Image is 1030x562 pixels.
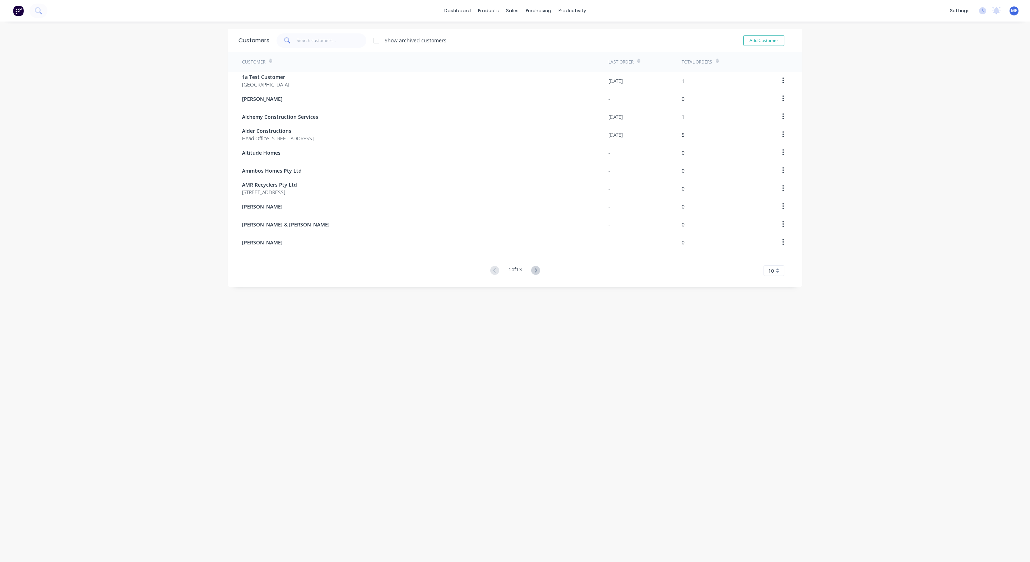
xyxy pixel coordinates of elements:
span: Alder Constructions [242,127,314,135]
div: 1 [682,77,685,85]
div: 0 [682,149,685,156]
div: settings [946,5,973,16]
div: 1 [682,113,685,121]
span: Alchemy Construction Services [242,113,318,121]
div: 5 [682,131,685,139]
span: 1a Test Customer [242,73,289,81]
div: Show archived customers [385,37,446,44]
div: 1 of 13 [509,266,522,276]
span: [STREET_ADDRESS] [242,188,297,196]
div: - [608,149,610,156]
span: 10 [768,267,774,275]
div: 0 [682,239,685,246]
button: Add Customer [743,35,784,46]
div: 0 [682,95,685,103]
div: Last Order [608,59,634,65]
div: productivity [555,5,590,16]
div: Total Orders [682,59,712,65]
span: [PERSON_NAME] & [PERSON_NAME] [242,221,330,228]
span: [PERSON_NAME] [242,203,283,210]
div: Customer [242,59,265,65]
div: [DATE] [608,131,623,139]
div: 0 [682,167,685,174]
div: Customers [238,36,269,45]
span: [PERSON_NAME] [242,239,283,246]
div: - [608,167,610,174]
span: Ammbos Homes Pty Ltd [242,167,302,174]
div: - [608,203,610,210]
div: sales [502,5,522,16]
img: Factory [13,5,24,16]
a: dashboard [441,5,474,16]
input: Search customers... [297,33,367,48]
div: purchasing [522,5,555,16]
span: AMR Recyclers Pty Ltd [242,181,297,188]
div: - [608,185,610,192]
div: products [474,5,502,16]
span: Head Office [STREET_ADDRESS] [242,135,314,142]
div: [DATE] [608,77,623,85]
div: - [608,221,610,228]
span: ME [1011,8,1017,14]
div: - [608,95,610,103]
span: [PERSON_NAME] [242,95,283,103]
div: 0 [682,221,685,228]
span: [GEOGRAPHIC_DATA] [242,81,289,88]
span: Altitude Homes [242,149,280,156]
div: 0 [682,185,685,192]
div: 0 [682,203,685,210]
div: [DATE] [608,113,623,121]
div: - [608,239,610,246]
